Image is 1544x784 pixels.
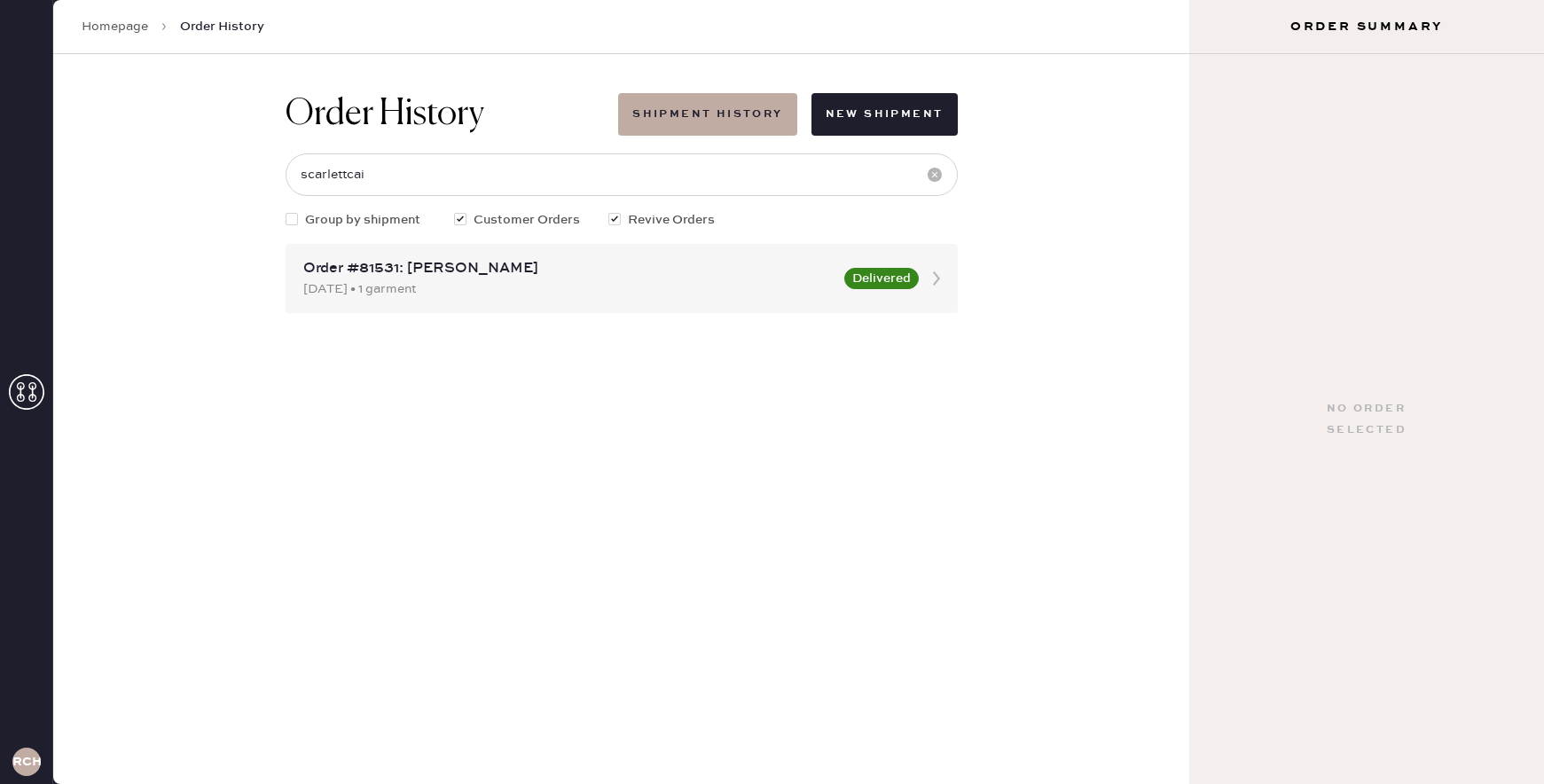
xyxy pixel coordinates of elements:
[628,210,715,230] span: Revive Orders
[844,268,919,289] button: Delivered
[303,258,834,279] div: Order #81531: [PERSON_NAME]
[303,279,834,299] div: [DATE] • 1 garment
[180,18,264,35] span: Order History
[305,210,420,230] span: Group by shipment
[474,210,580,230] span: Customer Orders
[1189,18,1544,35] h3: Order Summary
[12,756,41,768] h3: RCHA
[82,18,148,35] a: Homepage
[618,93,796,136] button: Shipment History
[286,93,484,136] h1: Order History
[286,153,958,196] input: Search by order number, customer name, email or phone number
[811,93,958,136] button: New Shipment
[1327,398,1407,441] div: No order selected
